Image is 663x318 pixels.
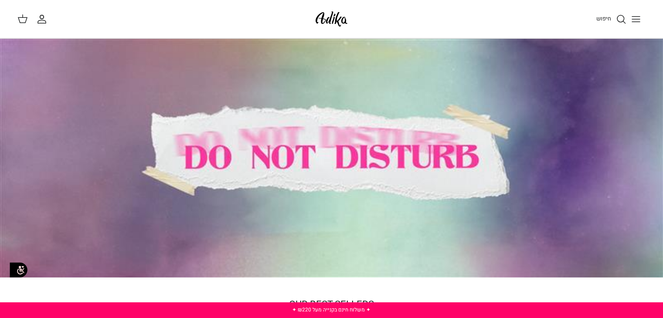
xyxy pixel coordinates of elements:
[7,258,31,282] img: accessibility_icon02.svg
[37,14,51,24] a: החשבון שלי
[313,9,350,29] img: Adika IL
[292,306,371,314] a: ✦ משלוח חינם בקנייה מעל ₪220 ✦
[596,14,626,24] a: חיפוש
[626,10,646,29] button: Toggle menu
[596,14,611,23] span: חיפוש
